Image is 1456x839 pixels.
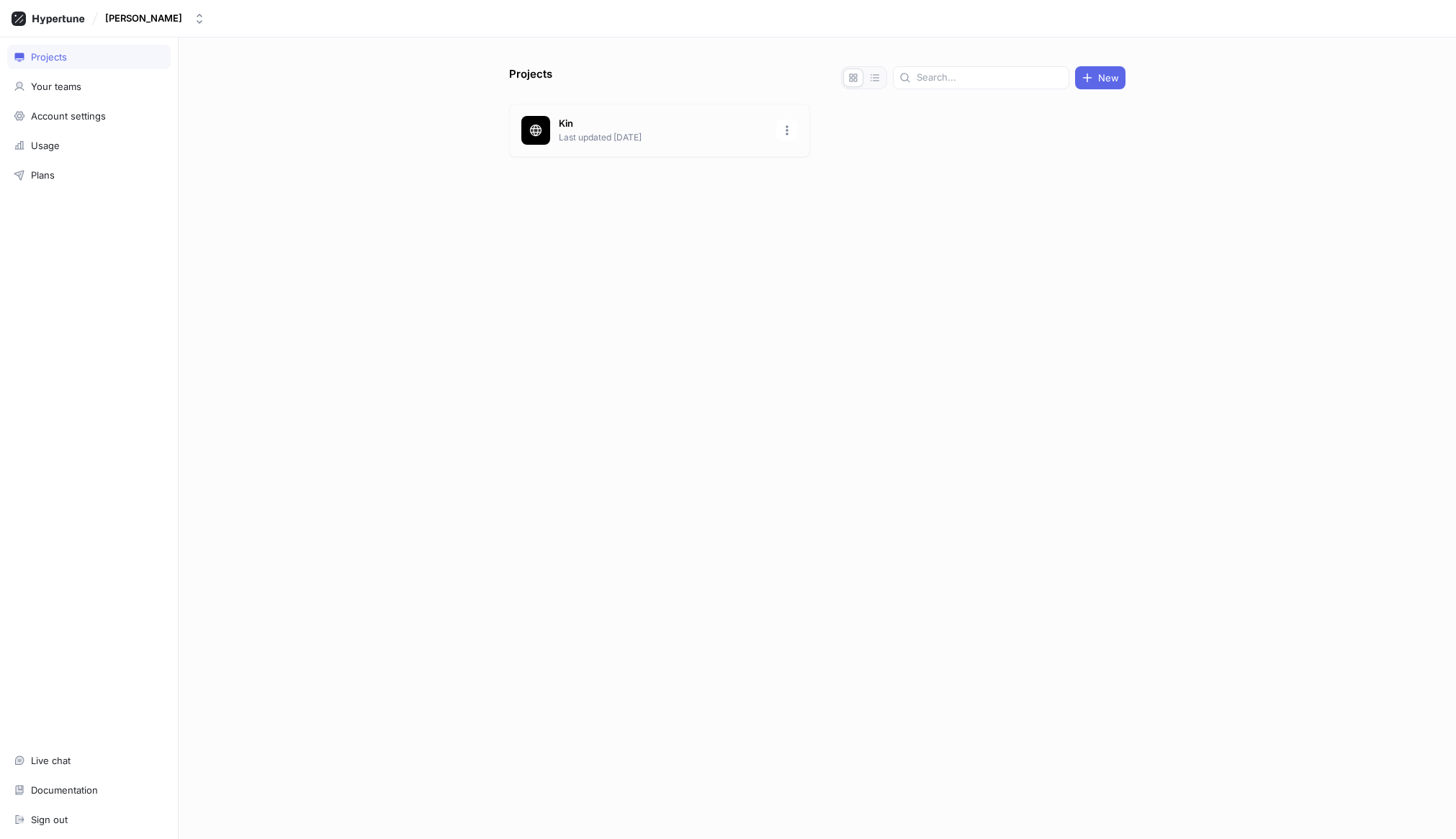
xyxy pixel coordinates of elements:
div: Account settings [31,110,106,122]
p: Projects [509,66,552,89]
button: [PERSON_NAME] [99,6,211,30]
a: Your teams [7,74,171,99]
div: Documentation [31,784,98,796]
p: Last updated [DATE] [559,131,768,144]
p: Kin [559,117,768,131]
div: [PERSON_NAME] [105,12,182,24]
button: New [1075,66,1125,89]
div: Sign out [31,814,68,825]
a: Account settings [7,104,171,128]
a: Projects [7,45,171,69]
a: Documentation [7,778,171,802]
span: New [1098,73,1119,82]
div: Live chat [31,755,71,766]
a: Usage [7,133,171,158]
div: Plans [31,169,55,181]
div: Your teams [31,81,81,92]
div: Projects [31,51,67,63]
a: Plans [7,163,171,187]
input: Search... [917,71,1063,85]
div: Usage [31,140,60,151]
